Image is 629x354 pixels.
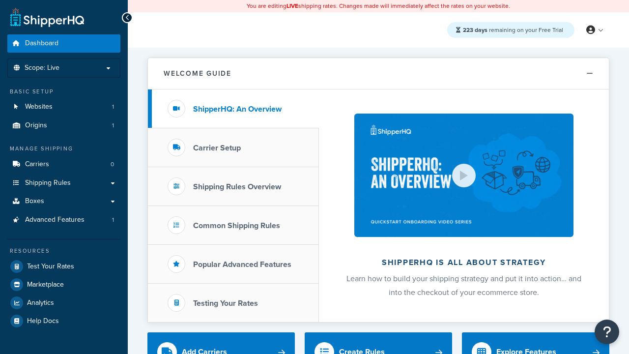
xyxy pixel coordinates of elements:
[346,273,581,298] span: Learn how to build your shipping strategy and put it into action… and into the checkout of your e...
[7,211,120,229] li: Advanced Features
[25,216,85,224] span: Advanced Features
[25,64,59,72] span: Scope: Live
[7,117,120,135] a: Origins1
[7,34,120,53] a: Dashboard
[7,98,120,116] a: Websites1
[193,221,280,230] h3: Common Shipping Rules
[7,117,120,135] li: Origins
[27,281,64,289] span: Marketplace
[7,247,120,255] div: Resources
[25,160,49,169] span: Carriers
[27,317,59,325] span: Help Docs
[7,155,120,174] a: Carriers0
[25,39,58,48] span: Dashboard
[463,26,487,34] strong: 223 days
[7,294,120,312] a: Analytics
[7,98,120,116] li: Websites
[193,299,258,308] h3: Testing Your Rates
[345,258,583,267] h2: ShipperHQ is all about strategy
[111,160,114,169] span: 0
[7,276,120,294] a: Marketplace
[25,179,71,187] span: Shipping Rules
[193,182,281,191] h3: Shipping Rules Overview
[25,121,47,130] span: Origins
[595,320,619,344] button: Open Resource Center
[193,260,291,269] h3: Popular Advanced Features
[354,114,573,237] img: ShipperHQ is all about strategy
[193,144,241,152] h3: Carrier Setup
[27,299,54,307] span: Analytics
[7,174,120,192] a: Shipping Rules
[7,312,120,330] a: Help Docs
[7,145,120,153] div: Manage Shipping
[25,103,53,111] span: Websites
[7,211,120,229] a: Advanced Features1
[7,88,120,96] div: Basic Setup
[193,105,282,114] h3: ShipperHQ: An Overview
[112,103,114,111] span: 1
[27,263,74,271] span: Test Your Rates
[25,197,44,206] span: Boxes
[112,216,114,224] span: 1
[7,192,120,210] a: Boxes
[164,70,231,77] h2: Welcome Guide
[148,58,609,89] button: Welcome Guide
[7,155,120,174] li: Carriers
[7,258,120,275] a: Test Your Rates
[286,1,298,10] b: LIVE
[112,121,114,130] span: 1
[463,26,563,34] span: remaining on your Free Trial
